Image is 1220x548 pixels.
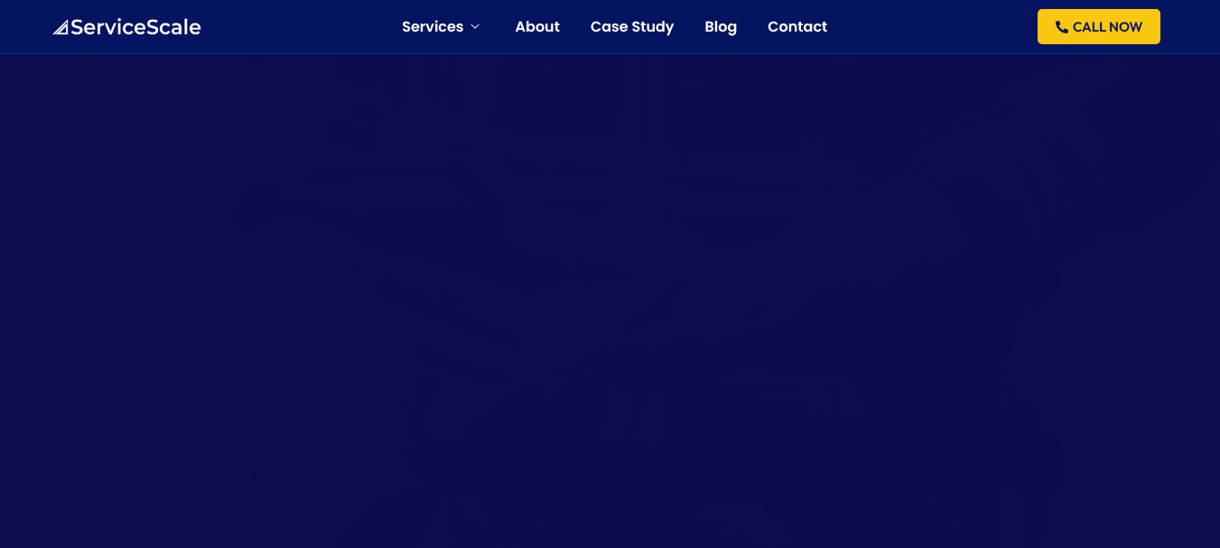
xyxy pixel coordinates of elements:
span: CALL NOW [1073,20,1142,33]
a: Blog [704,20,737,34]
a: Contact [768,20,827,34]
a: Services [402,20,484,34]
img: ServiceScale logo representing business automation for tradies [51,18,201,36]
a: About [516,20,560,34]
a: CALL NOW [1038,9,1160,44]
a: Case Study [591,20,675,34]
a: ServiceScale logo representing business automation for tradies [51,17,201,34]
